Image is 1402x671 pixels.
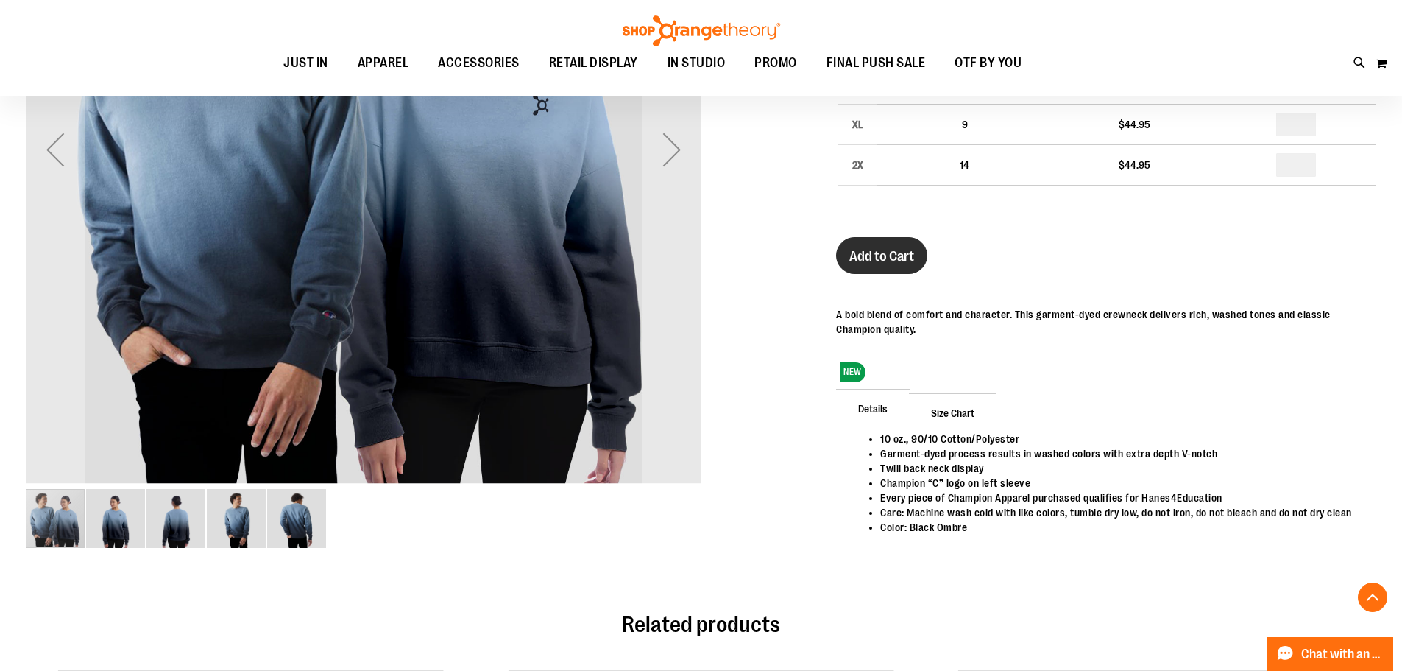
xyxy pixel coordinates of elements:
img: Shop Orangetheory [620,15,782,46]
a: IN STUDIO [653,46,740,80]
a: OTF BY YOU [940,46,1036,80]
li: Twill back neck display [880,461,1362,476]
div: image 5 of 5 [267,488,326,549]
span: RETAIL DISPLAY [549,46,638,80]
span: Size Chart [909,393,996,432]
li: Champion “C” logo on left sleeve [880,476,1362,491]
img: Unisex Champion Dip Dye Crewneck Sweatshirt [146,489,205,548]
img: Unisex Champion Dip Dye Crewneck [86,489,145,548]
a: FINAL PUSH SALE [812,46,941,80]
li: Care: Machine wash cold with like colors, tumble dry low, do not iron, do not bleach and do not d... [880,505,1362,520]
button: Chat with an Expert [1267,637,1394,671]
img: Unisex Champion Dip Dye Crewneck [207,489,266,548]
img: Unisex Champion Dip Dye Crewneck [267,489,326,548]
span: Details [836,389,910,427]
span: Add to Cart [849,248,914,264]
span: 9 [962,119,968,130]
button: Add to Cart [836,237,927,274]
a: JUST IN [269,46,343,80]
button: Back To Top [1358,583,1387,612]
li: Garment-dyed process results in washed colors with extra depth V-notch [880,446,1362,461]
li: Every piece of Champion Apparel purchased qualifies for Hanes4Education [880,491,1362,505]
a: ACCESSORIES [423,46,534,80]
div: XL [846,113,868,136]
div: image 4 of 5 [207,488,267,549]
span: OTF BY YOU [955,46,1022,80]
span: ACCESSORIES [438,46,520,80]
div: image 3 of 5 [146,488,207,549]
div: image 1 of 5 [26,488,86,549]
a: PROMO [740,46,812,80]
span: 14 [960,159,969,171]
li: Color: Black Ombre [880,520,1362,535]
div: 2X [846,154,868,176]
span: IN STUDIO [668,46,726,80]
li: 10 oz., 90/10 Cotton/Polyester [880,432,1362,446]
span: JUST IN [283,46,328,80]
span: PROMO [754,46,797,80]
div: A bold blend of comfort and character. This garment-dyed crewneck delivers rich, washed tones and... [836,307,1376,337]
a: APPAREL [343,46,424,80]
span: Related products [622,612,780,637]
span: FINAL PUSH SALE [826,46,926,80]
span: APPAREL [358,46,409,80]
div: image 2 of 5 [86,488,146,549]
a: RETAIL DISPLAY [534,46,653,80]
div: $44.95 [1059,158,1208,172]
span: NEW [840,362,865,382]
span: Chat with an Expert [1301,647,1384,661]
div: $44.95 [1059,117,1208,132]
